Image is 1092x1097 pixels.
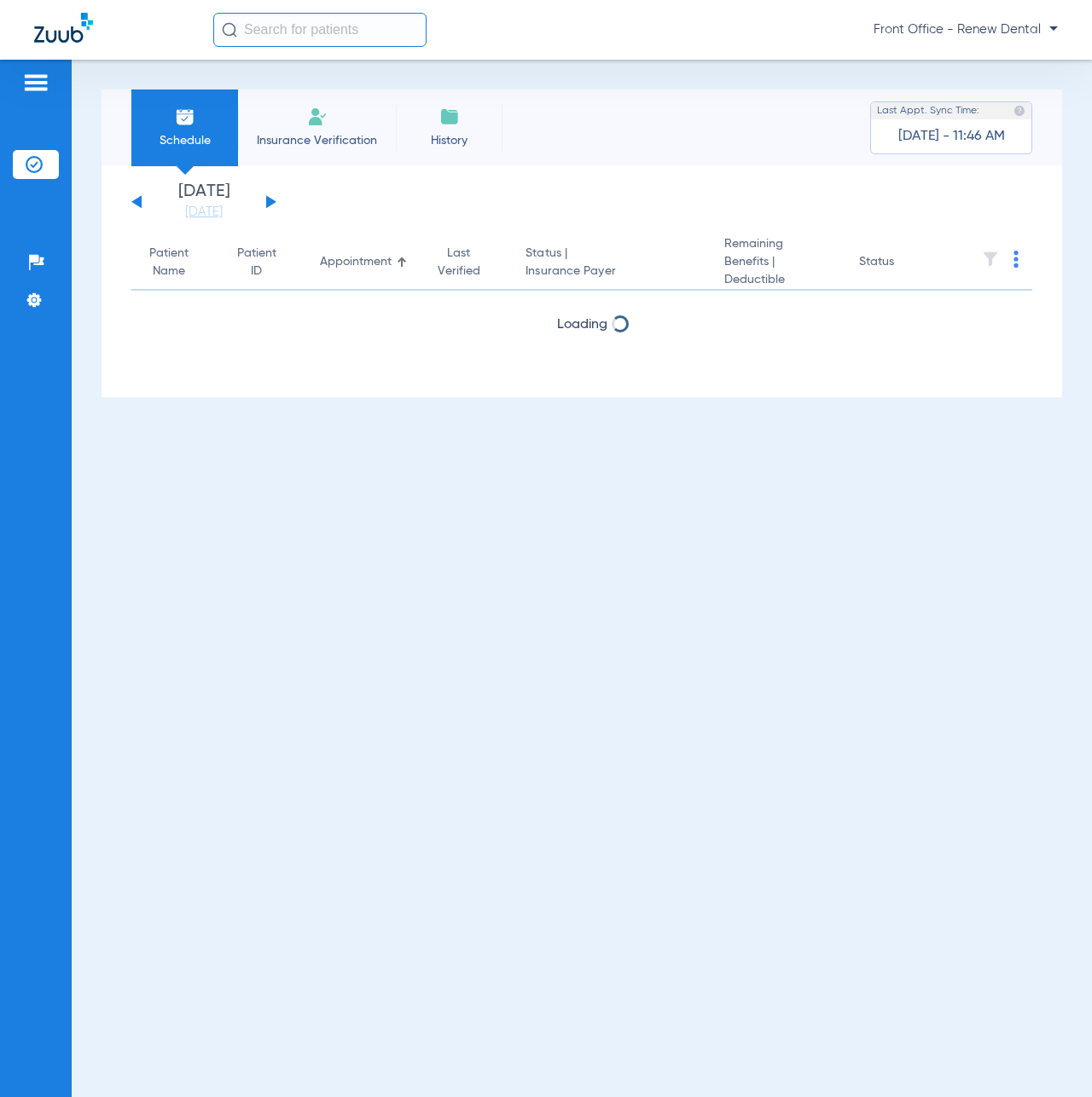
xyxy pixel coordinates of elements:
div: Patient Name [145,245,194,280]
div: Last Verified [435,245,484,280]
img: Schedule [175,107,195,127]
span: Last Appt. Sync Time: [877,102,979,119]
span: Insurance Verification [251,132,383,149]
img: Search Icon [222,22,237,38]
img: last sync help info [1014,105,1025,117]
div: Appointment [320,253,392,271]
div: Patient Name [145,245,209,280]
img: filter.svg [982,251,999,268]
img: History [439,107,460,127]
div: Last Verified [435,245,499,280]
th: Status | [512,235,710,291]
span: Schedule [144,132,225,149]
div: Patient ID [236,245,277,280]
img: Zuub Logo [34,13,93,43]
img: hamburger-icon [22,72,49,93]
img: Manual Insurance Verification [307,107,328,127]
a: [DATE] [153,204,255,221]
span: Deductible [724,271,832,289]
th: Remaining Benefits | [711,235,845,291]
span: Front Office - Renew Dental [874,21,1058,38]
th: Status [845,235,961,291]
span: History [409,132,490,149]
span: Loading [557,318,607,332]
iframe: Chat Widget [1007,1015,1092,1097]
img: group-dot-blue.svg [1014,251,1019,268]
span: [DATE] - 11:46 AM [898,128,1005,145]
li: [DATE] [153,183,255,221]
div: Appointment [320,253,408,271]
div: Patient ID [236,245,293,280]
input: Search for patients [213,13,427,47]
span: Insurance Payer [526,263,696,280]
